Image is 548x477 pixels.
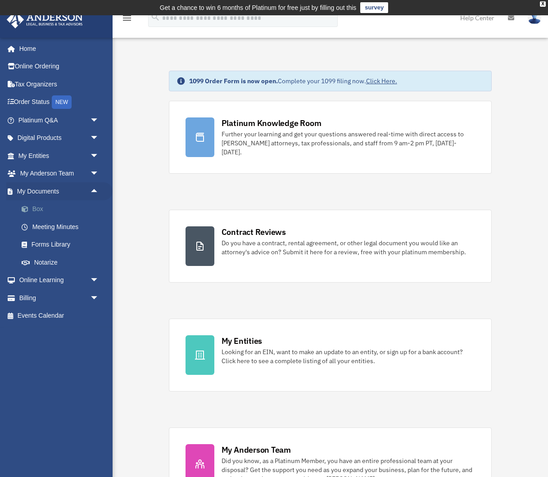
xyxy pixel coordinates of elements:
[169,210,492,283] a: Contract Reviews Do you have a contract, rental agreement, or other legal document you would like...
[189,76,397,85] div: Complete your 1099 filing now.
[52,95,72,109] div: NEW
[222,117,322,129] div: Platinum Knowledge Room
[13,218,113,236] a: Meeting Minutes
[90,129,108,148] span: arrow_drop_down
[6,93,113,112] a: Order StatusNEW
[222,130,476,157] div: Further your learning and get your questions answered real-time with direct access to [PERSON_NAM...
[222,226,286,238] div: Contract Reviews
[360,2,388,13] a: survey
[13,200,113,218] a: Box
[6,58,113,76] a: Online Ordering
[90,147,108,165] span: arrow_drop_down
[528,11,541,24] img: User Pic
[160,2,357,13] div: Get a chance to win 6 months of Platinum for free just by filling out this
[90,182,108,201] span: arrow_drop_up
[6,289,113,307] a: Billingarrow_drop_down
[6,307,113,325] a: Events Calendar
[122,13,132,23] i: menu
[6,182,113,200] a: My Documentsarrow_drop_up
[6,40,108,58] a: Home
[169,319,492,391] a: My Entities Looking for an EIN, want to make an update to an entity, or sign up for a bank accoun...
[6,129,113,147] a: Digital Productsarrow_drop_down
[222,238,476,256] div: Do you have a contract, rental agreement, or other legal document you would like an attorney's ad...
[540,1,546,7] div: close
[13,236,113,254] a: Forms Library
[6,75,113,93] a: Tax Organizers
[6,271,113,289] a: Online Learningarrow_drop_down
[90,289,108,307] span: arrow_drop_down
[122,16,132,23] a: menu
[222,335,262,346] div: My Entities
[6,165,113,183] a: My Anderson Teamarrow_drop_down
[90,111,108,130] span: arrow_drop_down
[169,101,492,174] a: Platinum Knowledge Room Further your learning and get your questions answered real-time with dire...
[366,77,397,85] a: Click Here.
[222,347,476,365] div: Looking for an EIN, want to make an update to an entity, or sign up for a bank account? Click her...
[6,147,113,165] a: My Entitiesarrow_drop_down
[4,11,86,28] img: Anderson Advisors Platinum Portal
[222,444,291,455] div: My Anderson Team
[13,253,113,271] a: Notarize
[90,165,108,183] span: arrow_drop_down
[189,77,278,85] strong: 1099 Order Form is now open.
[150,12,160,22] i: search
[90,271,108,290] span: arrow_drop_down
[6,111,113,129] a: Platinum Q&Aarrow_drop_down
